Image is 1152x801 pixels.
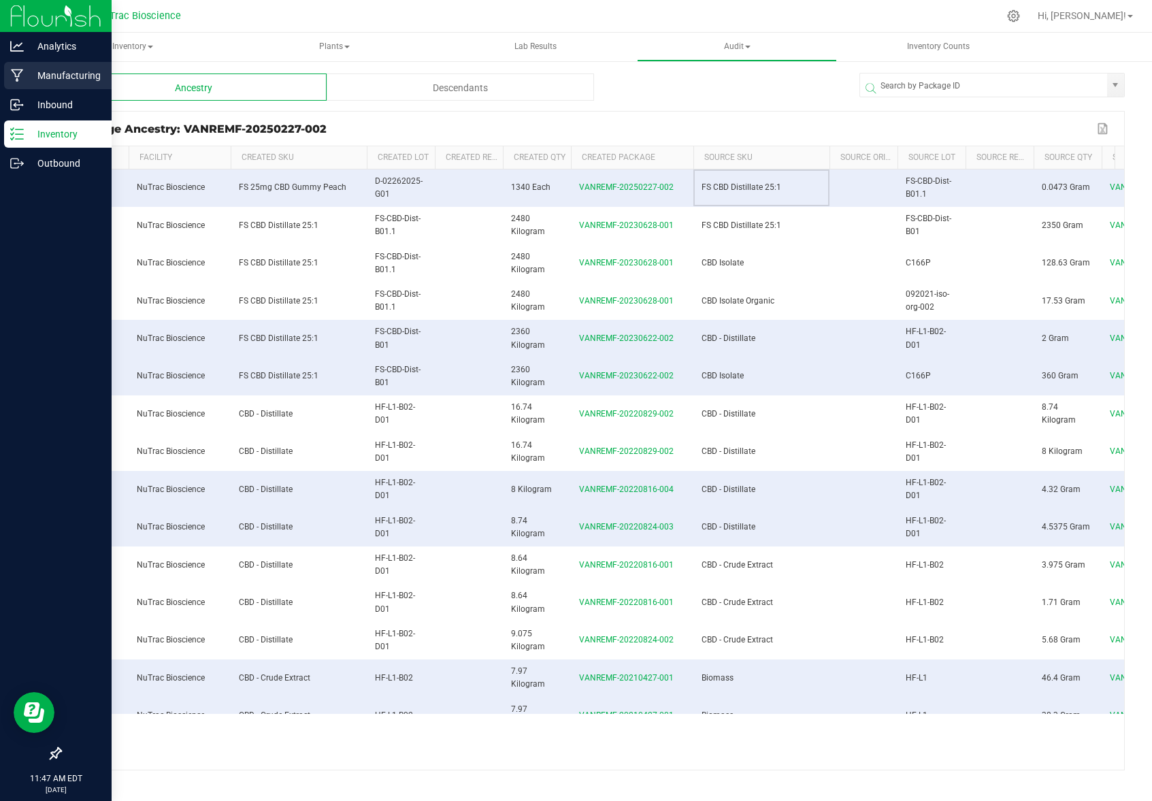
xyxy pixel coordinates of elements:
span: 8 Kilogram [511,485,552,494]
span: NuTrac Bioscience [137,220,205,230]
span: 0.0473 Gram [1042,182,1090,192]
th: Source Origin Harvests [829,146,898,169]
span: FS-CBD-Dist-B01 [906,214,951,236]
span: FS-CBD-Dist-B01.1 [906,176,951,199]
div: Ancestry [60,73,327,101]
span: HF-L1-B02-D01 [375,629,415,651]
span: NuTrac Bioscience [137,446,205,456]
span: CBD - Distillate [239,409,293,419]
span: 2480 Kilogram [511,252,545,274]
span: FS CBD Distillate 25:1 [239,296,318,306]
span: CBD - Distillate [239,635,293,644]
span: NuTrac Bioscience [137,182,205,192]
span: HF-L1-B02-D01 [906,478,946,500]
span: Biomass [702,673,734,683]
th: Facility [129,146,231,169]
span: VANREMF-20230628-001 [579,258,674,267]
span: HF-L1 [906,673,927,683]
span: VANREMF-20230628-001 [579,220,674,230]
p: Inventory [24,126,105,142]
span: CBD - Distillate [702,446,755,456]
div: Package Ancestry: VANREMF-20250227-002 [71,122,1093,135]
th: Created SKU [231,146,367,169]
p: Inbound [24,97,105,113]
input: Search by Package ID [860,73,1107,98]
span: 2 Gram [1042,333,1069,343]
th: Source SKU [693,146,829,169]
span: Audit [638,33,836,61]
span: HF-L1-B02-D01 [375,440,415,463]
span: Lab Results [496,41,575,52]
span: FS-CBD-Dist-B01.1 [375,214,421,236]
span: CBD Isolate Organic [702,296,774,306]
span: 360 Gram [1042,371,1079,380]
span: 17.53 Gram [1042,296,1085,306]
span: 16.74 Kilogram [511,440,545,463]
div: Manage settings [1005,10,1022,22]
span: VANREMF-20210427-001 [579,673,674,683]
span: HF-L1-B02-D01 [375,591,415,613]
th: Source Lot [898,146,966,169]
th: Source Qty [1034,146,1102,169]
span: D-02262025-G01 [375,176,423,199]
span: CBD - Crude Extract [702,560,773,570]
span: CBD - Crude Extract [239,673,310,683]
span: HF-L1-B02 [906,560,944,570]
span: 5.68 Gram [1042,635,1081,644]
span: VANREMF-20220816-004 [579,485,674,494]
span: 092021-iso-org-002 [906,289,949,312]
span: VANREMF-20220829-002 [579,409,674,419]
span: 2480 Kilogram [511,214,545,236]
span: NuTrac Bioscience [137,635,205,644]
span: NuTrac Bioscience [137,598,205,607]
span: 1340 Each [511,182,550,192]
span: Plants [235,33,433,61]
th: Created Ref Field [435,146,503,169]
span: 4.32 Gram [1042,485,1081,494]
span: CBD - Distillate [702,522,755,532]
span: NuTrac Bioscience [137,485,205,494]
span: CBD - Crude Extract [702,598,773,607]
span: HF-L1-B02-D01 [375,478,415,500]
span: FS CBD Distillate 25:1 [239,371,318,380]
span: 8.64 Kilogram [511,591,545,613]
span: 46.4 Gram [1042,673,1081,683]
span: VANREMF-20220816-001 [579,598,674,607]
inline-svg: Manufacturing [10,69,24,82]
span: NuTrac Bioscience [137,333,205,343]
span: HF-L1-B02 [906,598,944,607]
span: 8 Kilogram [1042,446,1083,456]
span: 4.5375 Gram [1042,522,1090,532]
p: Outbound [24,155,105,171]
span: C166P [906,258,931,267]
span: FS 25mg CBD Gummy Peach [239,182,346,192]
span: 9.075 Kilogram [511,629,545,651]
span: CBD - Crude Extract [702,635,773,644]
th: Source Ref Field [966,146,1034,169]
span: HF-L1-B02 [906,635,944,644]
span: NuTrac Bioscience [137,258,205,267]
div: Descendants [327,73,593,101]
span: FS CBD Distillate 25:1 [702,182,781,192]
span: HF-L1-B02-D01 [906,327,946,349]
span: NuTrac Bioscience [137,673,205,683]
span: VANREMF-20220824-002 [579,635,674,644]
span: HF-L1-B02-D01 [375,402,415,425]
span: VANREMF-20220824-003 [579,522,674,532]
a: Lab Results [435,33,636,61]
span: NuTrac Bioscience [137,522,205,532]
span: VANREMF-20220829-002 [579,446,674,456]
span: HF-L1-B02-D01 [375,553,415,576]
span: CBD - Distillate [239,560,293,570]
span: HF-L1-B02-D01 [906,440,946,463]
inline-svg: Analytics [10,39,24,53]
span: 8.74 Kilogram [1042,402,1076,425]
p: Analytics [24,38,105,54]
span: CBD Isolate [702,258,744,267]
span: 8.64 Kilogram [511,553,545,576]
span: 16.74 Kilogram [511,402,545,425]
span: FS-CBD-Dist-B01 [375,365,421,387]
a: Inventory Counts [838,33,1038,61]
span: FS-CBD-Dist-B01 [375,327,421,349]
th: Created Qty [503,146,571,169]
